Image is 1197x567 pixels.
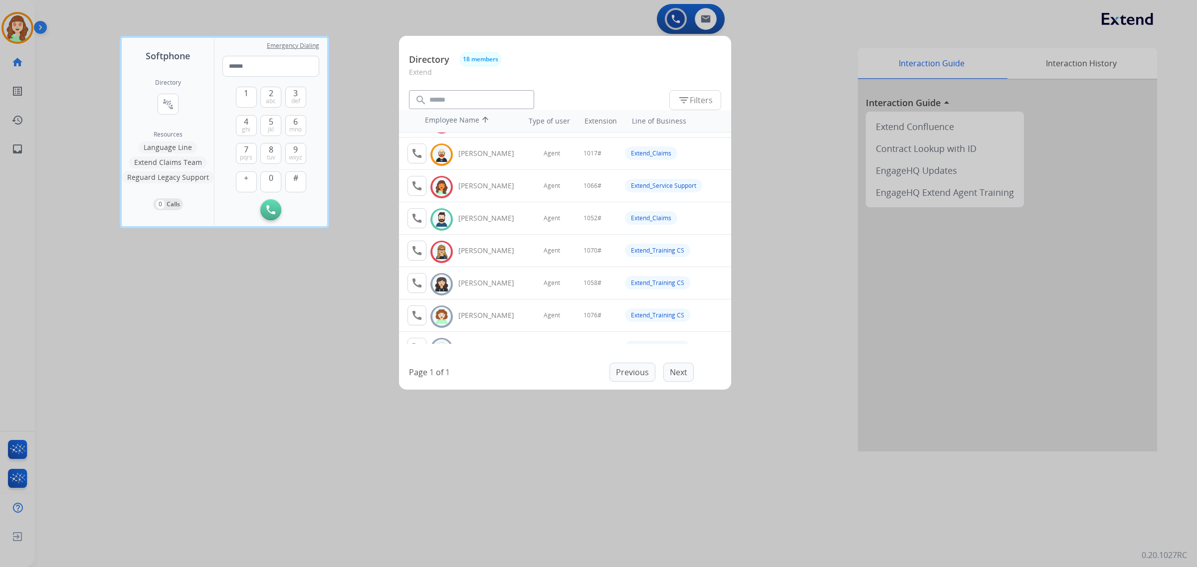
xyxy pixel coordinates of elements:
span: 5 [269,116,273,128]
span: pqrs [240,153,252,161]
button: 1 [236,87,257,108]
span: jkl [268,126,274,134]
span: 1 [244,87,248,99]
img: call-button [266,205,275,214]
div: [PERSON_NAME] [458,278,525,288]
span: Agent [544,182,560,190]
span: 1052# [584,214,601,222]
div: Extend_Training CS [625,244,690,257]
span: 2 [269,87,273,99]
span: Agent [544,311,560,319]
span: 1076# [584,311,601,319]
span: Agent [544,149,560,157]
span: def [291,97,300,105]
p: 0.20.1027RC [1142,549,1187,561]
div: LaSinia Oda [458,343,525,353]
button: 3def [285,87,306,108]
h2: Directory [155,79,181,87]
div: Extend_Service Support [625,179,702,192]
span: Filters [678,94,713,106]
img: avatar [434,212,449,227]
div: [PERSON_NAME] [458,148,525,158]
span: mno [289,126,302,134]
span: Resources [154,131,183,139]
p: Page [409,366,427,378]
img: avatar [434,277,449,292]
button: # [285,171,306,192]
div: [PERSON_NAME] [458,181,525,191]
mat-icon: call [411,212,423,224]
div: [PERSON_NAME] [458,310,525,320]
mat-icon: call [411,147,423,159]
span: ghi [242,126,250,134]
div: [PERSON_NAME] [458,213,525,223]
mat-icon: search [415,94,427,106]
button: Extend Claims Team [129,156,207,168]
div: Extend_Training CS [625,308,690,322]
span: + [244,172,248,184]
p: Calls [167,200,180,209]
p: Directory [409,53,449,66]
mat-icon: call [411,245,423,257]
span: # [293,172,298,184]
div: Extend_Training CS [625,341,690,354]
span: Emergency Dialing [267,42,319,50]
img: avatar [434,309,449,324]
span: 1066# [584,182,601,190]
span: 3 [293,87,298,99]
img: avatar [434,341,449,357]
button: 6mno [285,115,306,136]
div: Extend_Training CS [625,276,690,289]
button: 4ghi [236,115,257,136]
div: Extend_Claims [625,146,677,160]
mat-icon: arrow_upward [479,115,491,127]
p: 0 [156,200,165,209]
span: tuv [267,153,275,161]
button: 9wxyz [285,143,306,164]
button: 5jkl [260,115,281,136]
div: Extend_Claims [625,211,677,225]
mat-icon: call [411,277,423,289]
img: avatar [434,244,449,260]
button: Filters [669,90,721,110]
button: 8tuv [260,143,281,164]
div: [PERSON_NAME] [458,246,525,256]
span: wxyz [289,153,302,161]
mat-icon: call [411,180,423,192]
th: Employee Name [420,110,510,132]
p: Extend [409,67,721,85]
button: 0Calls [153,198,183,210]
span: 9 [293,143,298,155]
span: 1070# [584,247,601,255]
button: 7pqrs [236,143,257,164]
button: 18 members [459,52,502,67]
button: 0 [260,171,281,192]
span: Agent [544,247,560,255]
img: avatar [434,179,449,195]
span: 6 [293,116,298,128]
span: Agent [544,279,560,287]
button: Language Line [139,142,197,153]
span: 4 [244,116,248,128]
span: Agent [544,214,560,222]
p: of [436,366,443,378]
button: + [236,171,257,192]
span: abc [266,97,276,105]
button: 2abc [260,87,281,108]
span: Softphone [146,49,190,63]
span: 0 [269,172,273,184]
th: Type of user [515,111,575,131]
mat-icon: call [411,309,423,321]
img: avatar [434,147,449,162]
button: Reguard Legacy Support [122,171,214,183]
span: 1017# [584,149,601,157]
mat-icon: connect_without_contact [162,98,174,110]
mat-icon: call [411,342,423,354]
th: Line of Business [627,111,726,131]
span: 7 [244,143,248,155]
mat-icon: filter_list [678,94,690,106]
span: 8 [269,143,273,155]
span: 1058# [584,279,601,287]
th: Extension [580,111,622,131]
